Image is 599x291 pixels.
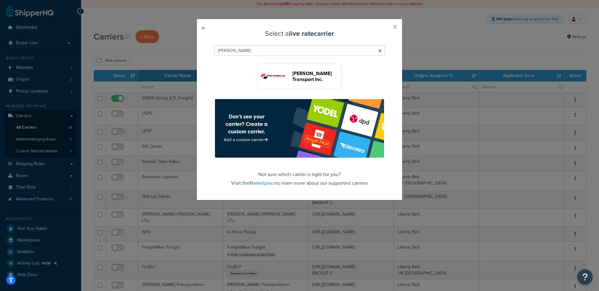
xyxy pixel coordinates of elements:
[249,179,276,187] a: Marketplace
[212,30,387,37] h3: Select a
[224,136,269,143] a: Add a custom carrier
[292,70,341,82] header: [PERSON_NAME] Transport Inc.
[214,45,385,56] input: Search Carriers
[289,28,334,39] strong: live rate carrier
[378,47,382,55] span: Clear search query
[257,64,342,89] button: suttonFreight logo[PERSON_NAME] Transport Inc.
[258,64,288,89] img: suttonFreight logo
[219,113,274,135] h4: Don’t see your carrier? Create a custom carrier.
[577,269,593,285] button: Open Resource Center
[212,99,387,188] footer: Not sure which carrier is right for you? Visit the to learn more about our supported carriers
